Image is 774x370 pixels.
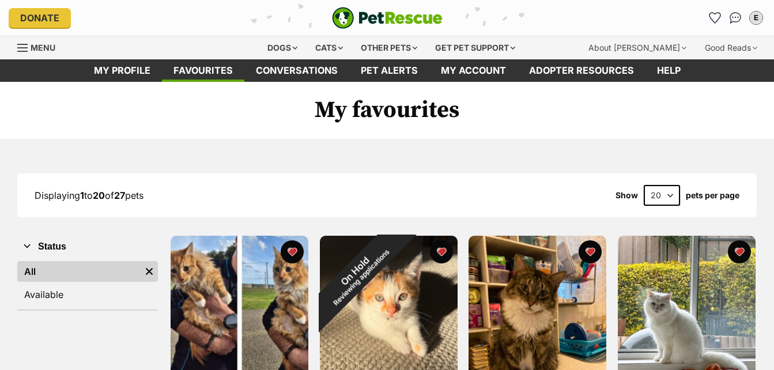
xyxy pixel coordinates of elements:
[750,12,762,24] div: E
[747,9,765,27] button: My account
[518,59,645,82] a: Adopter resources
[80,190,84,201] strong: 1
[728,240,751,263] button: favourite
[616,191,638,200] span: Show
[730,12,742,24] img: chat-41dd97257d64d25036548639549fe6c8038ab92f7586957e7f3b1b290dea8141.svg
[705,9,724,27] a: Favourites
[17,239,158,254] button: Status
[17,36,63,57] a: Menu
[294,210,421,338] div: On Hold
[705,9,765,27] ul: Account quick links
[332,7,443,29] a: PetRescue
[332,248,391,307] span: Reviewing applications
[430,240,453,263] button: favourite
[17,261,141,282] a: All
[35,190,144,201] span: Displaying to of pets
[281,240,304,263] button: favourite
[17,259,158,309] div: Status
[349,59,429,82] a: Pet alerts
[580,36,694,59] div: About [PERSON_NAME]
[244,59,349,82] a: conversations
[307,36,351,59] div: Cats
[141,261,158,282] a: Remove filter
[579,240,602,263] button: favourite
[353,36,425,59] div: Other pets
[697,36,765,59] div: Good Reads
[332,7,443,29] img: logo-e224e6f780fb5917bec1dbf3a21bbac754714ae5b6737aabdf751b685950b380.svg
[162,59,244,82] a: Favourites
[726,9,745,27] a: Conversations
[82,59,162,82] a: My profile
[645,59,692,82] a: Help
[429,59,518,82] a: My account
[17,284,158,305] a: Available
[427,36,523,59] div: Get pet support
[93,190,105,201] strong: 20
[31,43,55,52] span: Menu
[9,8,71,28] a: Donate
[686,191,739,200] label: pets per page
[259,36,305,59] div: Dogs
[114,190,125,201] strong: 27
